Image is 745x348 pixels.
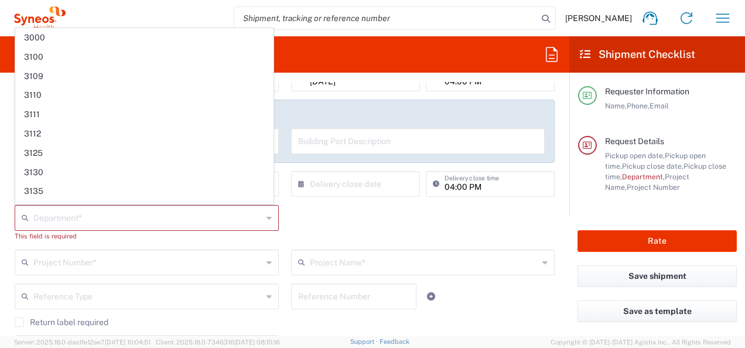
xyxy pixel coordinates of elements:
[577,230,737,252] button: Rate
[16,125,273,143] span: 3112
[551,337,731,347] span: Copyright © [DATE]-[DATE] Agistix Inc., All Rights Reserved
[105,339,151,346] span: [DATE] 10:04:51
[16,163,273,182] span: 3130
[380,338,409,345] a: Feedback
[650,101,669,110] span: Email
[16,182,273,200] span: 3135
[605,137,664,146] span: Request Details
[16,144,273,162] span: 3125
[622,162,684,170] span: Pickup close date,
[16,86,273,104] span: 3110
[622,172,665,181] span: Department,
[14,47,148,62] h2: Desktop Shipment Request
[565,13,632,23] span: [PERSON_NAME]
[627,183,680,192] span: Project Number
[605,87,689,96] span: Requester Information
[423,288,439,305] a: Add Reference
[234,339,280,346] span: [DATE] 08:10:16
[580,47,695,62] h2: Shipment Checklist
[577,265,737,287] button: Save shipment
[577,301,737,322] button: Save as template
[350,338,380,345] a: Support
[16,67,273,86] span: 3109
[15,231,279,241] div: This field is required
[234,7,538,29] input: Shipment, tracking or reference number
[605,151,665,160] span: Pickup open date,
[16,105,273,124] span: 3111
[14,339,151,346] span: Server: 2025.18.0-daa1fe12ee7
[627,101,650,110] span: Phone,
[605,101,627,110] span: Name,
[16,202,273,220] span: 3136
[156,339,280,346] span: Client: 2025.18.0-7346316
[15,318,108,327] label: Return label required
